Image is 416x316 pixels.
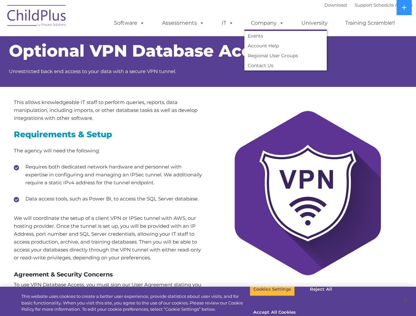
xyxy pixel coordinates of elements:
p: Requires both dedicated network hardware and personnel with expertise in configuring and managing... [25,163,203,187]
a: University [295,16,334,30]
div: This website uses cookies to create a better user experience, provide statistics about user visit... [21,293,250,313]
a: Software [107,16,151,30]
a: Contact Us [244,61,327,70]
a: IT [215,16,240,30]
h3: Requirements & Setup [14,130,203,139]
a: Training Scramble!! [339,16,402,30]
span: Optional VPN Database Access [9,41,280,61]
button: Reject All [300,282,342,296]
a: Regional User Groups [244,51,327,61]
p: We will coordinate the setup of a client VPN or IPSec tunnel with AWS, our hosting provider. Once... [14,214,203,262]
button: Close [398,294,413,308]
p: Data access tools, such as Power BI, to access the SQL Server database. [25,195,203,203]
a: Download [324,2,347,8]
img: ChildPlus by Procare Solutions [4,0,70,33]
a: Support [355,2,372,8]
a: Events [244,31,327,41]
font: | [324,2,412,8]
a: Company [244,16,291,30]
a: Schedule A Demo [374,2,412,8]
a: Assessments [155,16,211,30]
h4: Agreement & Security Concerns [14,270,203,279]
button: Cookies Settings [250,282,295,296]
img: VPN [213,98,402,288]
p: This allows knowledgeable IT staff to perform queries, reports, data manipulation, including impo... [14,98,203,122]
a: Account Help [244,41,327,51]
p: The agency will need the following: [14,147,203,155]
span: Unrestricted back end access to your data with a secure VPN tunnel. [9,68,176,74]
